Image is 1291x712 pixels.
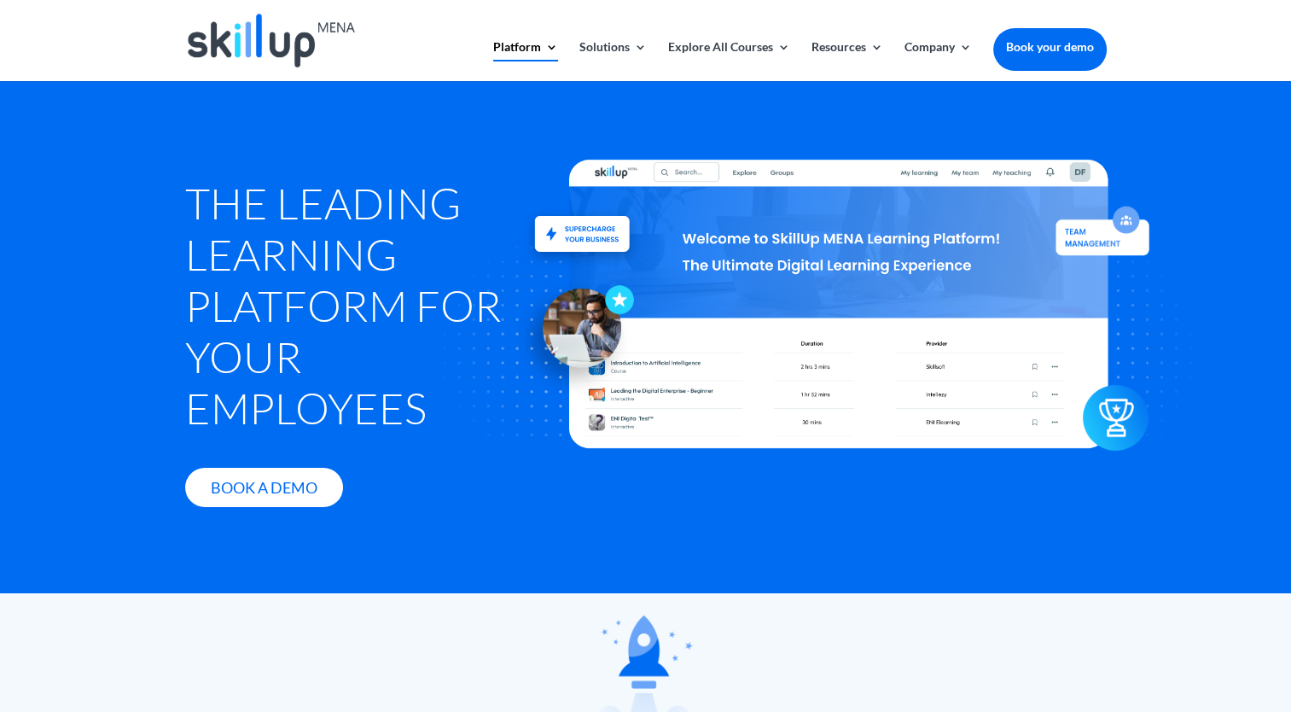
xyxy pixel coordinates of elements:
img: Upskill and reskill your staff - SkillUp MENA [521,191,643,254]
img: icon - Skillup [512,271,634,393]
img: icon2 - Skillup [1084,398,1149,464]
img: Skillup Mena [188,14,355,67]
a: Platform [493,41,558,81]
h1: The Leading Learning Platform for Your Employees [185,178,523,442]
a: Company [904,41,972,81]
a: Explore All Courses [668,41,790,81]
a: Book A Demo [185,468,343,508]
a: Solutions [579,41,647,81]
a: Book your demo [993,28,1107,66]
a: Resources [811,41,883,81]
iframe: Chat Widget [1007,528,1291,712]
